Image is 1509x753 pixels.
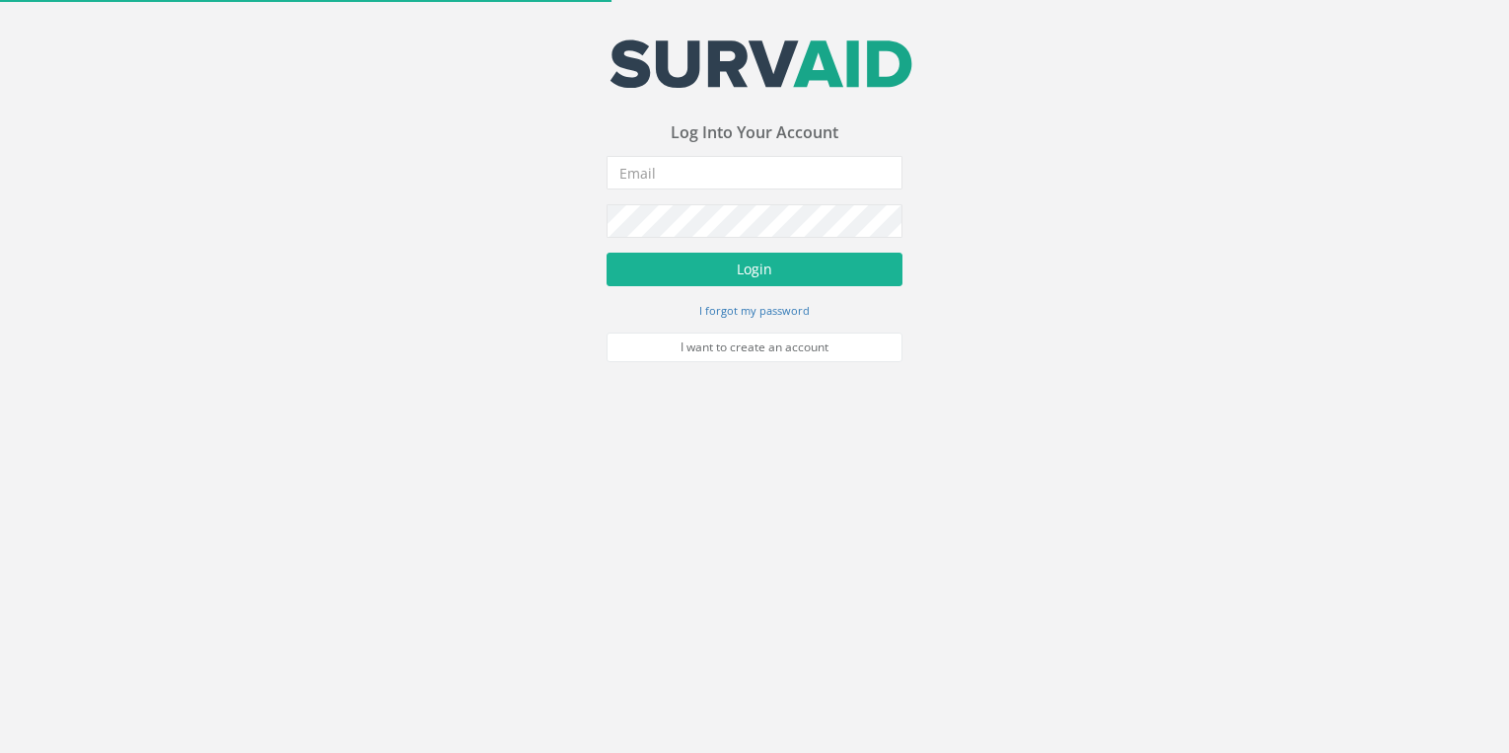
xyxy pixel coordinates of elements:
[607,333,902,362] a: I want to create an account
[607,156,902,189] input: Email
[699,301,810,319] a: I forgot my password
[699,303,810,318] small: I forgot my password
[607,124,902,142] h3: Log Into Your Account
[607,253,902,286] button: Login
